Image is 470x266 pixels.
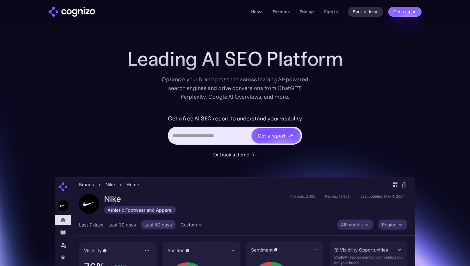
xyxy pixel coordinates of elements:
a: home [48,7,95,17]
img: cognizo logo [48,7,95,17]
a: Features [273,9,290,15]
a: Get a report [388,7,422,17]
label: Get a free AI SEO report to understand your visibility [168,114,302,124]
div: Or book a demo [213,151,249,158]
div: Get a report [258,132,286,139]
a: Book a demo [348,7,384,17]
form: Hero URL Input Form [168,114,302,148]
a: Sign in [324,8,338,16]
h1: Leading AI SEO Platform [127,48,343,70]
a: Home [251,9,263,15]
img: star [288,133,289,134]
div: Optimize your brand presence across leading AI-powered search engines and drive conversions from ... [159,75,311,101]
img: star [288,136,290,138]
a: Get a reportstarstarstar [251,128,301,144]
img: star [290,133,294,137]
a: Or book a demo [213,151,257,158]
a: Pricing [300,9,314,15]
